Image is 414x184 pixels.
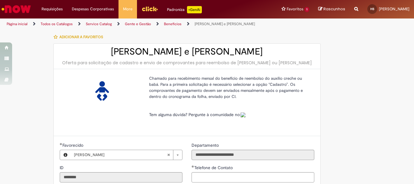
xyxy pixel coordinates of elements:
a: Benefícios [164,22,182,26]
span: Despesas Corporativas [72,6,114,12]
abbr: Limpar campo Favorecido [164,150,173,160]
span: Somente leitura - ID [60,165,65,170]
div: Padroniza [167,6,202,13]
a: Página inicial [7,22,28,26]
label: Somente leitura - Departamento [192,142,220,148]
ul: Trilhas de página [5,18,272,30]
input: Telefone de Contato [192,172,314,182]
input: Departamento [192,150,314,160]
button: Adicionar a Favoritos [53,31,106,43]
img: Auxílio Creche e Babá [92,81,112,101]
span: [PERSON_NAME] [379,6,409,12]
div: Oferta para solicitação de cadastro e envio de comprovantes para reembolso de [PERSON_NAME] ou [P... [60,60,314,66]
label: Somente leitura - ID [60,165,65,171]
span: Obrigatório Preenchido [60,143,62,145]
a: Colabora [241,112,245,117]
button: Favorecido, Visualizar este registro Hiamara Franco Da Silva [60,150,71,160]
span: Somente leitura - Departamento [192,142,220,148]
span: Rascunhos [323,6,345,12]
a: [PERSON_NAME]Limpar campo Favorecido [71,150,182,160]
span: [PERSON_NAME] [74,150,167,160]
a: Service Catalog [86,22,112,26]
a: Rascunhos [318,6,345,12]
h2: [PERSON_NAME] e [PERSON_NAME] [60,47,314,57]
p: +GenAi [187,6,202,13]
img: click_logo_yellow_360x200.png [142,4,158,13]
span: HS [370,7,374,11]
p: Tem alguma dúvida? Pergunte à comunidade no: [149,112,310,118]
span: Telefone de Contato [194,165,234,170]
span: Necessários [192,165,194,168]
img: ServiceNow [1,3,32,15]
span: Chamado para recebimento mensal do benefício de reembolso do auxílio creche ou babá. Para a prime... [149,76,303,99]
span: More [123,6,132,12]
span: Favoritos [287,6,303,12]
span: Adicionar a Favoritos [59,35,103,39]
img: sys_attachment.do [241,112,245,117]
a: [PERSON_NAME] e [PERSON_NAME] [195,22,255,26]
a: Gente e Gestão [125,22,151,26]
a: Todos os Catálogos [41,22,73,26]
input: ID [60,172,182,182]
span: 1 [305,7,309,12]
span: Requisições [42,6,63,12]
span: Necessários - Favorecido [62,142,85,148]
